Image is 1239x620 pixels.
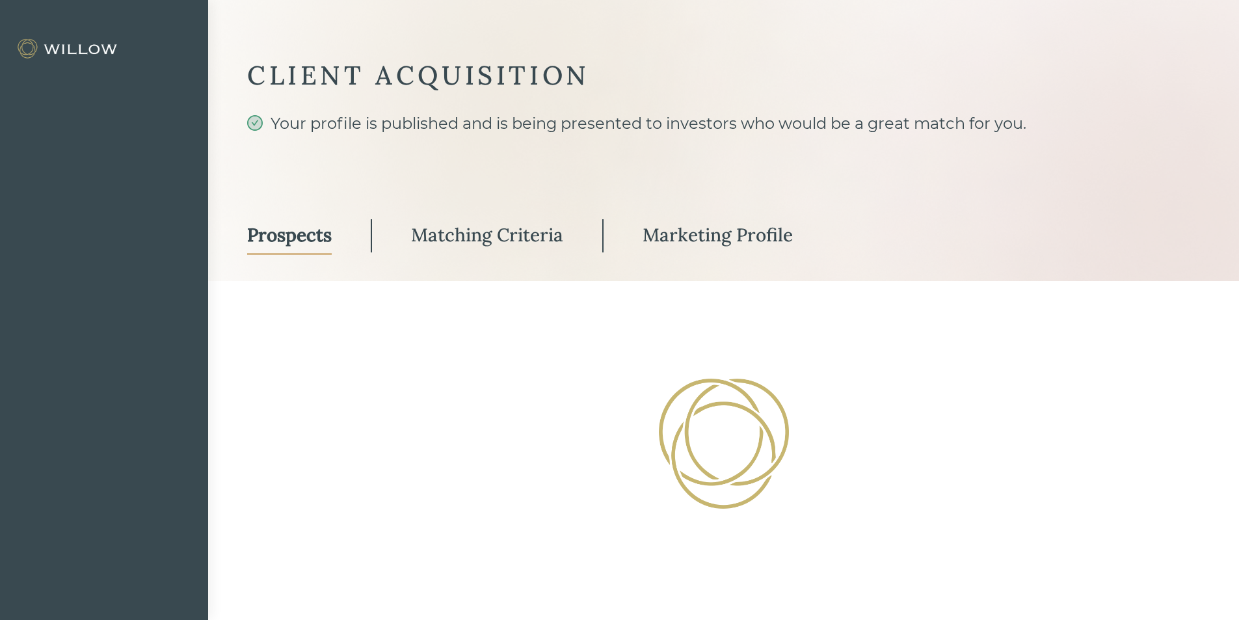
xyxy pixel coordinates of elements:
div: Prospects [247,223,332,247]
div: Your profile is published and is being presented to investors who would be a great match for you. [247,112,1200,182]
a: Prospects [247,217,332,255]
span: check-circle [247,115,263,131]
div: Matching Criteria [411,223,563,247]
div: Marketing Profile [643,223,793,247]
img: Loading! [648,369,798,519]
div: CLIENT ACQUISITION [247,59,1200,92]
a: Matching Criteria [411,217,563,255]
a: Marketing Profile [643,217,793,255]
img: Willow [16,38,120,59]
